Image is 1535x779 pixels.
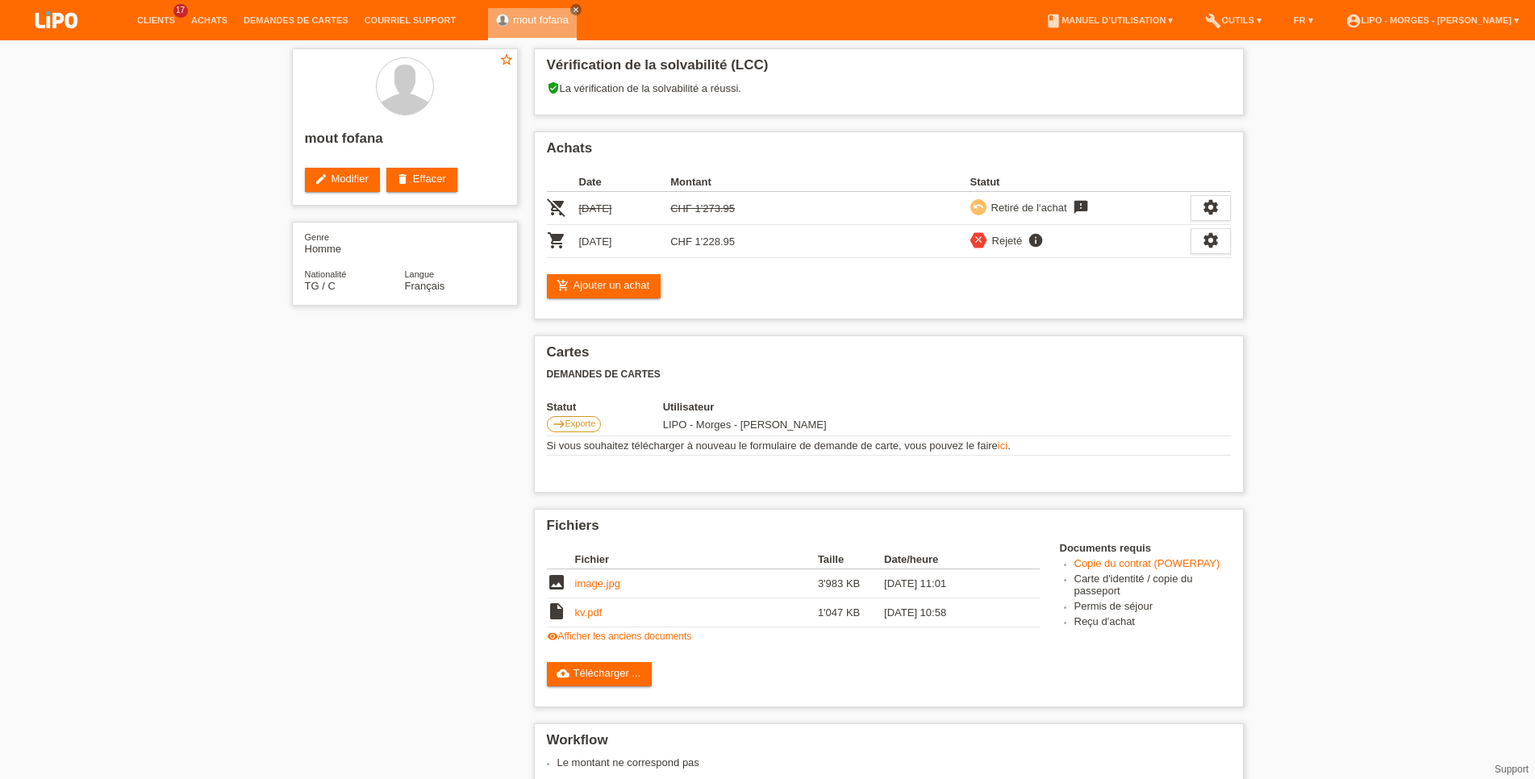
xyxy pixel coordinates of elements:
td: 3'983 KB [818,569,884,598]
a: account_circleLIPO - Morges - [PERSON_NAME] ▾ [1337,15,1527,25]
a: mout fofana [513,14,569,26]
th: Utilisateur [663,401,936,413]
i: cloud_upload [557,667,569,680]
li: Permis de séjour [1074,600,1231,615]
th: Date/heure [884,550,1016,569]
a: add_shopping_cartAjouter un achat [547,274,661,298]
i: info [1026,232,1045,248]
a: kv.pdf [575,606,603,619]
th: Statut [547,401,663,413]
h2: Workflow [547,732,1231,756]
i: east [553,418,565,431]
td: 1'047 KB [818,598,884,627]
span: 09.08.2025 [663,419,827,431]
span: Togo / C / 02.02.2009 [305,280,336,292]
a: star_border [499,52,514,69]
td: [DATE] [579,225,671,258]
i: add_shopping_cart [557,279,569,292]
span: Nationalité [305,269,347,279]
i: settings [1202,198,1220,216]
h3: Demandes de cartes [547,369,1231,381]
li: Carte d'identité / copie du passeport [1074,573,1231,600]
i: edit [315,173,327,185]
a: image.jpg [575,577,620,589]
i: book [1045,13,1062,29]
td: [DATE] 10:58 [884,598,1016,627]
i: insert_drive_file [547,602,566,621]
a: Copie du contrat (POWERPAY) [1074,557,1220,569]
h2: Achats [547,140,1231,165]
span: Exporte [565,419,596,428]
span: 17 [173,4,188,18]
td: [DATE] [579,192,671,225]
a: close [570,4,582,15]
a: Support [1495,764,1529,775]
i: POSP00025952 [547,198,566,217]
i: settings [1202,231,1220,249]
h2: Vérification de la solvabilité (LCC) [547,57,1231,81]
td: CHF 1'228.95 [670,225,762,258]
a: visibilityAfficher les anciens documents [547,631,692,642]
i: POSP00026578 [547,231,566,250]
i: close [572,6,580,14]
th: Taille [818,550,884,569]
div: Rejeté [987,232,1023,249]
i: close [973,234,984,245]
a: editModifier [305,168,380,192]
a: bookManuel d’utilisation ▾ [1037,15,1181,25]
th: Date [579,173,671,192]
a: buildOutils ▾ [1197,15,1269,25]
a: Demandes de cartes [236,15,357,25]
a: LIPO pay [16,33,97,45]
td: CHF 1'273.95 [670,192,762,225]
i: feedback [1071,199,1091,215]
td: Si vous souhaitez télécharger à nouveau le formulaire de demande de carte, vous pouvez le faire . [547,436,1231,456]
th: Fichier [575,550,818,569]
i: visibility [547,631,558,642]
i: build [1205,13,1221,29]
a: ici [998,439,1007,452]
div: Retiré de l‘achat [986,199,1067,216]
i: delete [396,173,409,185]
i: star_border [499,52,514,67]
div: Homme [305,231,405,255]
div: La vérification de la solvabilité a réussi. [547,81,1231,106]
li: Reçu d'achat [1074,615,1231,631]
li: Le montant ne correspond pas [557,756,1231,769]
a: cloud_uploadTélécharger ... [547,662,653,686]
h2: Fichiers [547,518,1231,542]
td: [DATE] 11:01 [884,569,1016,598]
a: Achats [183,15,236,25]
i: account_circle [1345,13,1362,29]
i: verified_user [547,81,560,94]
th: Montant [670,173,762,192]
th: Statut [970,173,1191,192]
span: Langue [405,269,435,279]
a: Courriel Support [357,15,464,25]
h4: Documents requis [1060,542,1231,554]
i: image [547,573,566,592]
h2: Cartes [547,344,1231,369]
h2: mout fofana [305,131,505,155]
a: deleteEffacer [386,168,457,192]
i: undo [973,201,984,212]
span: Français [405,280,445,292]
span: Genre [305,232,330,242]
a: Clients [129,15,183,25]
a: FR ▾ [1286,15,1321,25]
